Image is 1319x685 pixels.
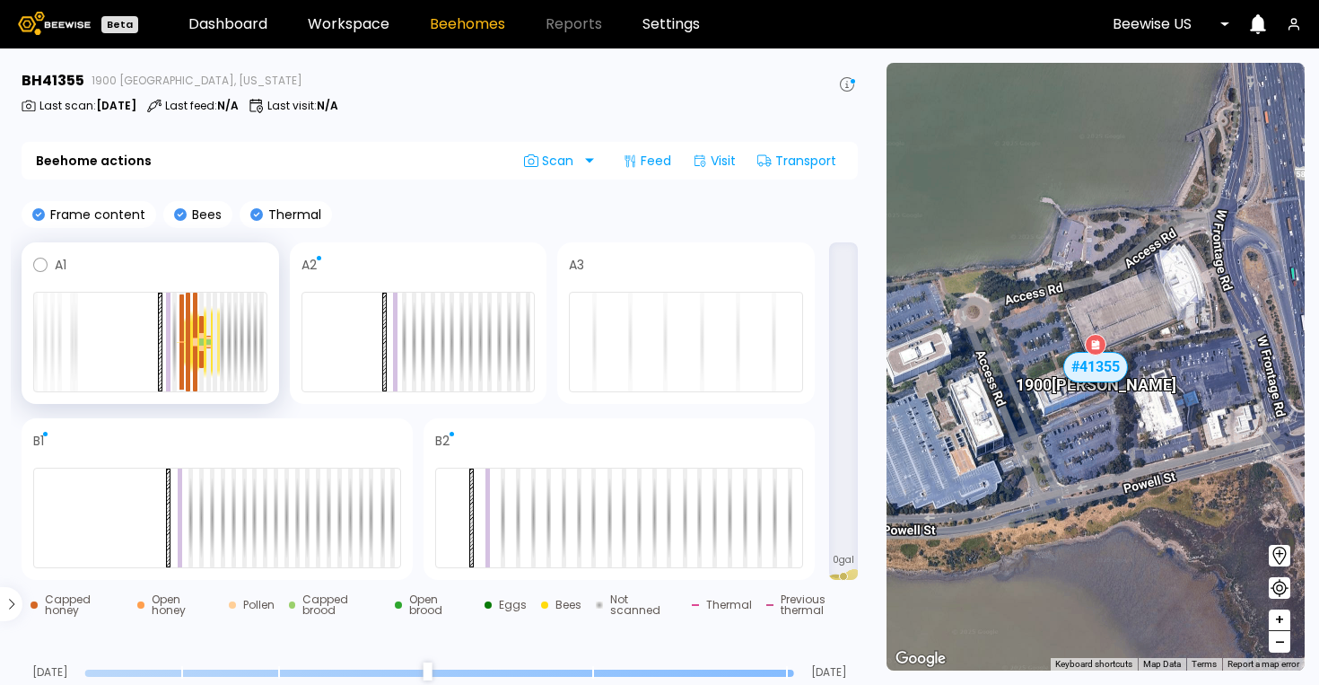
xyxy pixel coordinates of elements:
[308,17,389,31] a: Workspace
[569,259,584,271] h4: A3
[267,101,338,111] p: Last visit :
[1016,356,1176,394] div: 1900 [PERSON_NAME]
[891,647,950,671] a: Open this area in Google Maps (opens a new window)
[1055,658,1132,671] button: Keyboard shortcuts
[22,667,78,678] span: [DATE]
[546,17,602,31] span: Reports
[55,259,66,271] h4: A1
[750,146,843,175] div: Transport
[1063,352,1128,382] div: # 41355
[1275,631,1285,654] span: –
[610,594,677,616] div: Not scanned
[555,600,581,610] div: Bees
[1227,659,1299,669] a: Report a map error
[781,594,867,616] div: Previous thermal
[33,435,44,447] h4: B1
[217,98,239,113] b: N/A
[263,208,321,221] p: Thermal
[833,556,854,565] span: 0 gal
[1269,631,1290,653] button: –
[301,259,317,271] h4: A2
[317,98,338,113] b: N/A
[686,146,743,175] div: Visit
[101,16,138,33] div: Beta
[499,600,527,610] div: Eggs
[45,594,124,616] div: Capped honey
[1274,609,1285,631] span: +
[96,98,136,113] b: [DATE]
[45,208,145,221] p: Frame content
[18,12,91,35] img: Beewise logo
[430,17,505,31] a: Beehomes
[1192,659,1217,669] a: Terms (opens in new tab)
[187,208,222,221] p: Bees
[92,75,302,86] span: 1900 [GEOGRAPHIC_DATA], [US_STATE]
[891,647,950,671] img: Google
[36,154,152,167] b: Beehome actions
[243,600,275,610] div: Pollen
[39,101,136,111] p: Last scan :
[435,435,450,447] h4: B2
[1269,610,1290,631] button: +
[642,17,700,31] a: Settings
[706,600,752,610] div: Thermal
[302,594,380,616] div: Capped brood
[801,667,858,678] span: [DATE]
[1143,658,1181,671] button: Map Data
[165,101,239,111] p: Last feed :
[152,594,214,616] div: Open honey
[524,154,580,168] span: Scan
[188,17,267,31] a: Dashboard
[409,594,471,616] div: Open brood
[616,146,678,175] div: Feed
[22,74,84,88] h3: BH 41355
